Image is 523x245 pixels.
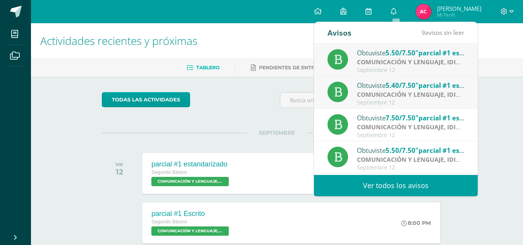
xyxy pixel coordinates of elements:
[357,67,465,74] div: Septiembre 12
[357,123,465,132] div: | Evaluación Sumativa
[415,146,501,155] span: "parcial #1 estandarizado"
[415,48,501,57] span: "parcial #1 estandarizado"
[151,160,231,168] div: parcial #1 estandarizado
[357,123,500,131] strong: COMUNICACIÓN Y LENGUAJE, IDIOMA ESPAÑOL
[357,90,465,99] div: | Evaluación Sumativa
[328,22,352,43] div: Avisos
[401,219,431,226] div: 8:00 PM
[357,90,500,99] strong: COMUNICACIÓN Y LENGUAJE, IDIOMA ESPAÑOL
[386,113,415,122] span: 7.50/7.50
[357,80,465,90] div: Obtuviste en
[386,48,415,57] span: 5.50/7.50
[115,167,123,176] div: 12
[115,162,123,167] div: VIE
[280,93,452,108] input: Busca una actividad próxima aquí...
[151,219,187,224] span: Segundo Básico
[357,58,465,67] div: | Evaluación Sumativa
[437,5,482,12] span: [PERSON_NAME]
[437,12,482,18] span: Mi Perfil
[259,65,325,70] span: Pendientes de entrega
[357,155,465,164] div: | Evaluación Sumativa
[102,92,190,107] a: todas las Actividades
[357,48,465,58] div: Obtuviste en
[187,62,219,74] a: Tablero
[151,170,187,175] span: Segundo Básico
[422,28,425,37] span: 9
[415,81,501,90] span: "parcial #1 estandarizado"
[196,65,219,70] span: Tablero
[314,175,478,196] a: Ver todos los avisos
[416,4,431,19] img: 7b796679ac8a5c7c8476872a402b7861.png
[251,62,325,74] a: Pendientes de entrega
[357,132,465,139] div: Septiembre 12
[386,146,415,155] span: 5.50/7.50
[357,113,465,123] div: Obtuviste en
[151,177,229,186] span: COMUNICACIÓN Y LENGUAJE, IDIOMA ESPAÑOL 'Sección B'
[415,113,501,122] span: "parcial #1 estandarizado"
[151,210,231,218] div: parcial #1 Escrito
[357,99,465,106] div: Septiembre 12
[357,145,465,155] div: Obtuviste en
[151,226,229,236] span: COMUNICACIÓN Y LENGUAJE, IDIOMA ESPAÑOL 'Sección B'
[357,58,500,66] strong: COMUNICACIÓN Y LENGUAJE, IDIOMA ESPAÑOL
[357,164,465,171] div: Septiembre 12
[422,28,464,37] span: avisos sin leer
[40,33,197,48] span: Actividades recientes y próximas
[386,81,415,90] span: 5.40/7.50
[247,129,307,136] span: SEPTIEMBRE
[357,155,500,164] strong: COMUNICACIÓN Y LENGUAJE, IDIOMA ESPAÑOL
